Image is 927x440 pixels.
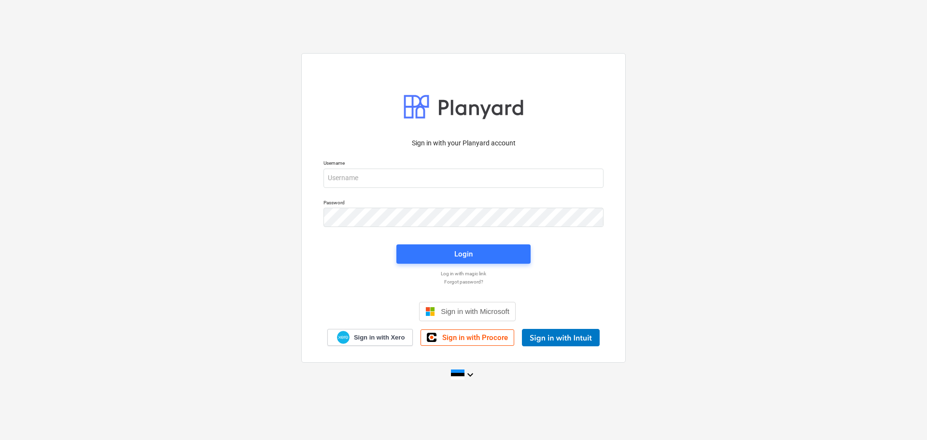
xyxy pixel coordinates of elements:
span: Sign in with Procore [442,333,508,342]
img: Xero logo [337,331,350,344]
img: Microsoft logo [425,307,435,316]
i: keyboard_arrow_down [464,369,476,381]
span: Sign in with Microsoft [441,307,509,315]
p: Password [323,199,604,208]
p: Sign in with your Planyard account [323,138,604,148]
p: Username [323,160,604,168]
a: Log in with magic link [319,270,608,277]
button: Login [396,244,531,264]
a: Sign in with Xero [327,329,413,346]
input: Username [323,169,604,188]
div: Login [454,248,473,260]
a: Forgot password? [319,279,608,285]
a: Sign in with Procore [421,329,514,346]
span: Sign in with Xero [354,333,405,342]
